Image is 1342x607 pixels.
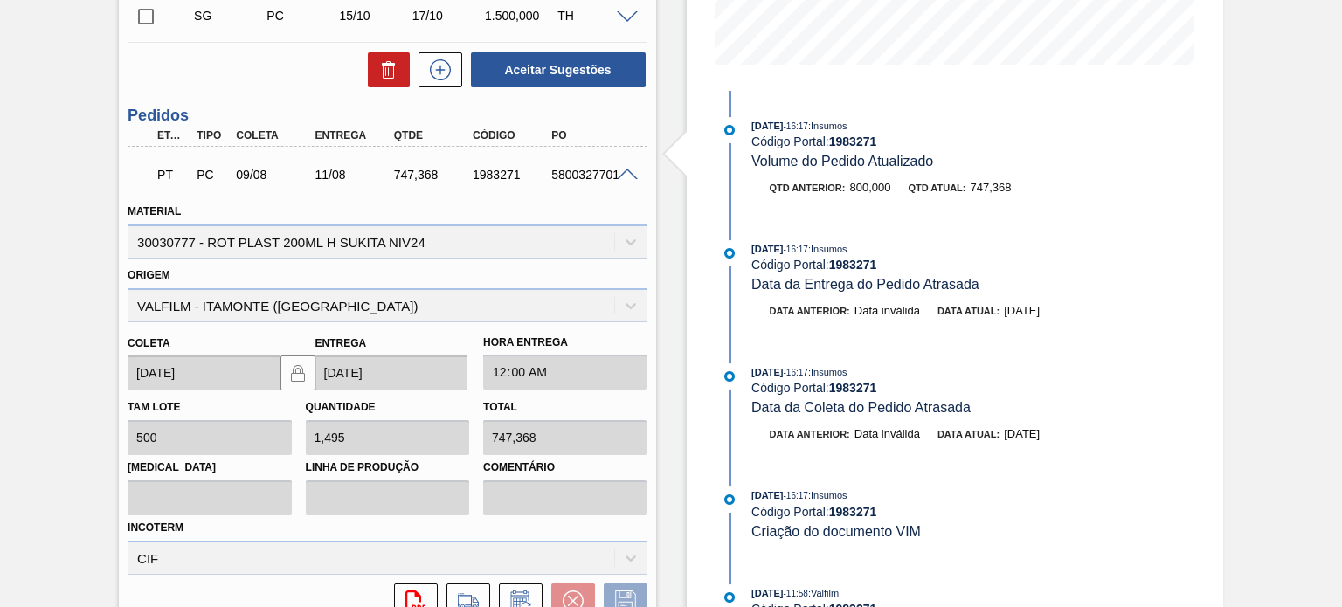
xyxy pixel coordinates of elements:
div: 11/08/2025 [311,168,398,182]
div: Qtde [390,129,476,141]
div: Tipo [192,129,232,141]
div: Sugestão Criada [190,9,269,23]
div: Pedido em Trânsito [153,155,192,194]
strong: 1983271 [829,381,877,395]
span: Data inválida [854,304,920,317]
div: Pedido de Compra [262,9,342,23]
div: Código Portal: [751,258,1166,272]
strong: 1983271 [829,505,877,519]
div: 15/10/2025 [335,9,415,23]
div: Entrega [311,129,398,141]
span: - 16:17 [784,245,808,254]
label: Comentário [483,455,647,480]
div: Código Portal: [751,135,1166,148]
h3: Pedidos [128,107,647,125]
div: Etapa [153,129,192,141]
span: [DATE] [751,121,783,131]
span: [DATE] [1004,304,1040,317]
div: Aceitar Sugestões [462,51,647,89]
div: Excluir Sugestões [359,52,410,87]
img: locked [287,362,308,383]
span: Data inválida [854,427,920,440]
div: Código Portal: [751,381,1166,395]
div: 17/10/2025 [408,9,488,23]
div: Nova sugestão [410,52,462,87]
span: : Insumos [808,490,847,500]
div: Código [468,129,555,141]
span: Data da Coleta do Pedido Atrasada [751,400,971,415]
span: - 16:17 [784,491,808,500]
div: 09/08/2025 [232,168,318,182]
div: 1.500,000 [481,9,560,23]
span: - 16:17 [784,368,808,377]
span: Qtd atual: [908,183,965,193]
label: [MEDICAL_DATA] [128,455,291,480]
span: Data atual: [937,429,1000,439]
label: Hora Entrega [483,330,647,355]
strong: 1983271 [829,258,877,272]
span: Data da Entrega do Pedido Atrasada [751,277,979,292]
img: atual [724,248,735,259]
input: dd/mm/yyyy [315,355,467,390]
img: atual [724,125,735,135]
span: 800,000 [849,181,890,194]
span: [DATE] [751,490,783,500]
label: Tam lote [128,401,180,413]
span: Data anterior: [770,306,850,316]
div: Pedido de Compra [192,168,232,182]
p: PT [157,168,188,182]
span: 747,368 [970,181,1011,194]
span: Data atual: [937,306,1000,316]
label: Total [483,401,517,413]
span: : Insumos [808,244,847,254]
span: [DATE] [751,588,783,598]
span: [DATE] [751,367,783,377]
div: 1983271 [468,168,555,182]
span: : Valfilm [808,588,839,598]
div: Coleta [232,129,318,141]
span: - 11:58 [784,589,808,598]
span: : Insumos [808,121,847,131]
label: Material [128,205,181,217]
span: - 16:17 [784,121,808,131]
label: Linha de Produção [306,455,469,480]
label: Coleta [128,337,169,349]
span: Data anterior: [770,429,850,439]
span: Volume do Pedido Atualizado [751,154,933,169]
div: 747,368 [390,168,476,182]
img: atual [724,494,735,505]
input: dd/mm/yyyy [128,355,280,390]
div: 5800327701 [547,168,633,182]
label: Incoterm [128,521,183,534]
div: TH [553,9,633,23]
span: [DATE] [751,244,783,254]
span: Criação do documento VIM [751,524,921,539]
label: Origem [128,269,170,281]
span: Qtd anterior: [770,183,846,193]
span: [DATE] [1004,427,1040,440]
button: Aceitar Sugestões [471,52,646,87]
div: PO [547,129,633,141]
div: Código Portal: [751,505,1166,519]
img: atual [724,592,735,603]
button: locked [280,355,315,390]
label: Quantidade [306,401,376,413]
strong: 1983271 [829,135,877,148]
span: : Insumos [808,367,847,377]
label: Entrega [315,337,367,349]
img: atual [724,371,735,382]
